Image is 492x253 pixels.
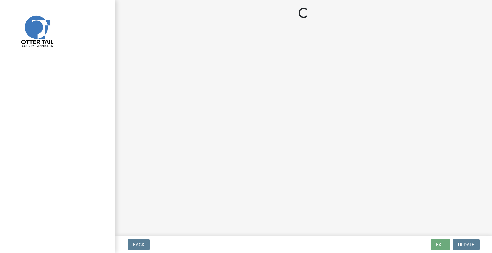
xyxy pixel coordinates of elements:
[128,239,150,250] button: Back
[431,239,450,250] button: Exit
[458,242,474,247] span: Update
[133,242,144,247] span: Back
[453,239,480,250] button: Update
[13,7,61,55] img: Otter Tail County, Minnesota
